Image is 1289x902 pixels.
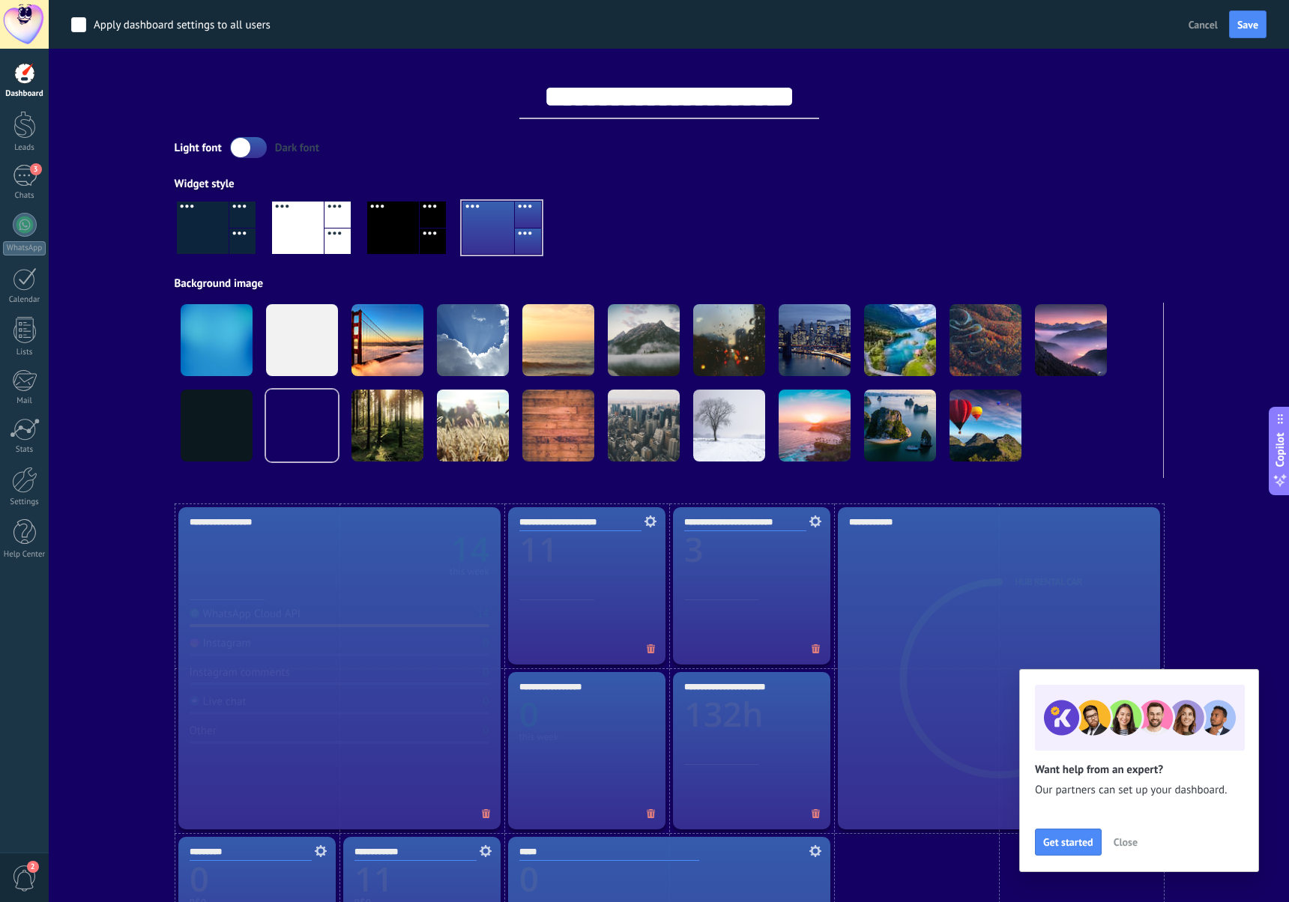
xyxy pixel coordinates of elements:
[27,861,39,873] span: 2
[94,18,271,33] div: Apply dashboard settings to all users
[1237,19,1258,30] span: Save
[3,396,46,406] div: Mail
[1189,18,1218,31] span: Cancel
[3,445,46,455] div: Stats
[275,141,319,155] div: Dark font
[3,89,46,99] div: Dashboard
[3,191,46,201] div: Chats
[1107,831,1144,853] button: Close
[1114,837,1138,847] span: Close
[175,276,1164,291] div: Background image
[1183,13,1224,36] button: Cancel
[1273,433,1288,467] span: Copilot
[3,295,46,305] div: Calendar
[1035,783,1243,798] span: Our partners can set up your dashboard.
[3,497,46,507] div: Settings
[1043,837,1093,847] span: Get started
[1035,829,1102,856] button: Get started
[3,550,46,560] div: Help Center
[1035,763,1243,777] h2: Want help from an expert?
[3,348,46,357] div: Lists
[175,177,1164,191] div: Widget style
[1229,10,1267,39] button: Save
[3,241,46,255] div: WhatsApp
[3,143,46,153] div: Leads
[175,141,222,155] div: Light font
[30,163,42,175] span: 3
